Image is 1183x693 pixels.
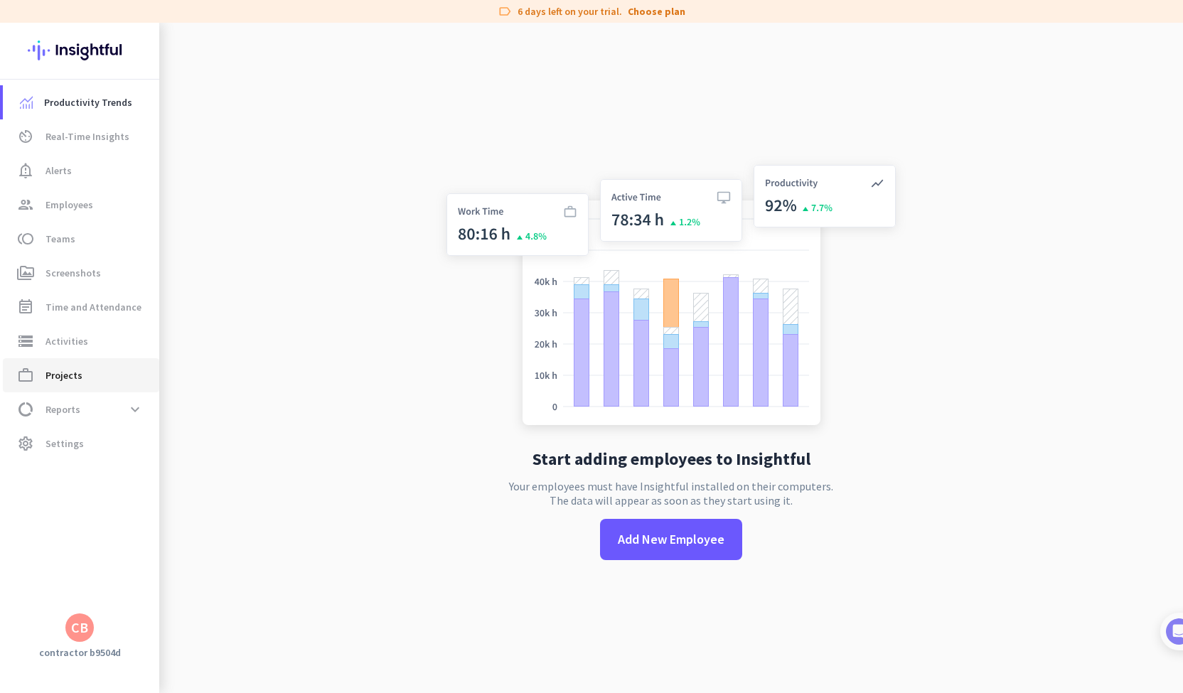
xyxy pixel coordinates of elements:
img: no-search-results [436,156,906,439]
img: menu-item [20,96,33,109]
i: group [17,196,34,213]
a: groupEmployees [3,188,159,222]
button: expand_more [122,397,148,422]
span: Employees [45,196,93,213]
i: event_note [17,299,34,316]
i: label [498,4,512,18]
a: av_timerReal-Time Insights [3,119,159,154]
h2: Start adding employees to Insightful [532,451,810,468]
a: notification_importantAlerts [3,154,159,188]
p: Your employees must have Insightful installed on their computers. The data will appear as soon as... [509,479,833,507]
div: CB [71,621,88,635]
span: Time and Attendance [45,299,141,316]
span: Screenshots [45,264,101,281]
a: perm_mediaScreenshots [3,256,159,290]
span: Productivity Trends [44,94,132,111]
button: Add New Employee [600,519,742,560]
i: storage [17,333,34,350]
span: Real-Time Insights [45,128,129,145]
a: storageActivities [3,324,159,358]
a: data_usageReportsexpand_more [3,392,159,426]
i: toll [17,230,34,247]
i: notification_important [17,162,34,179]
i: av_timer [17,128,34,145]
span: Reports [45,401,80,418]
a: work_outlineProjects [3,358,159,392]
i: data_usage [17,401,34,418]
span: Settings [45,435,84,452]
span: Add New Employee [618,530,724,549]
i: perm_media [17,264,34,281]
a: event_noteTime and Attendance [3,290,159,324]
img: Insightful logo [28,23,132,78]
a: Choose plan [628,4,685,18]
span: Projects [45,367,82,384]
i: work_outline [17,367,34,384]
span: Teams [45,230,75,247]
span: Alerts [45,162,72,179]
a: settingsSettings [3,426,159,461]
a: tollTeams [3,222,159,256]
a: menu-itemProductivity Trends [3,85,159,119]
span: Activities [45,333,88,350]
i: settings [17,435,34,452]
